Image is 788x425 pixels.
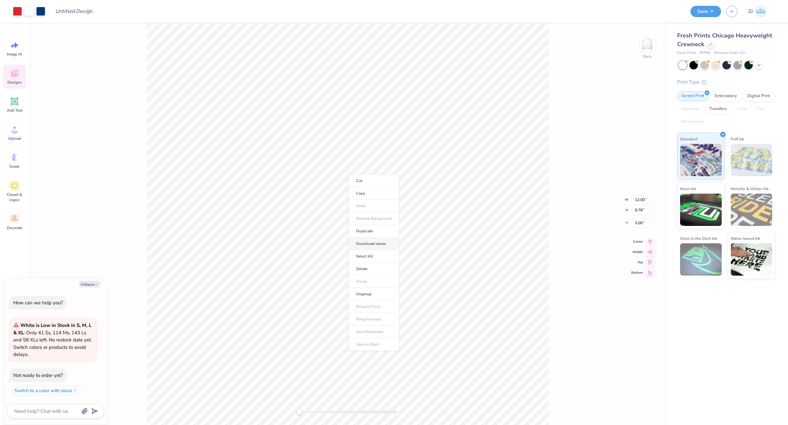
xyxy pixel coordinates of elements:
[680,144,722,176] img: Standard
[677,32,772,48] span: Fresh Prints Chicago Heavyweight Crewneck
[349,174,399,187] li: Cut
[733,104,751,114] div: Vinyl
[731,235,761,242] span: Water based Ink
[731,144,772,176] img: Puff Ink
[677,91,709,101] div: Screen Print
[677,117,709,127] div: Rhinestones
[13,372,63,379] div: Not ready to order yet?
[677,50,696,56] span: Fresh Prints
[631,239,643,244] span: Center
[731,243,772,276] img: Water based Ink
[710,91,741,101] div: Embroidery
[13,322,92,358] span: : Only 41 Ss, 114 Ms, 143 Ls and 58 XLs left. No restock date yet. Switch colors or products to a...
[680,136,697,142] span: Standard
[349,225,399,238] li: Duplicate
[7,80,22,85] span: Designs
[349,288,399,300] li: Ungroup
[7,108,22,113] span: Add Text
[631,260,643,265] span: Top
[714,50,746,56] span: Minimum Order: 12 +
[690,6,721,17] button: Save
[50,5,98,18] input: Untitled Design
[731,194,772,226] img: Metallic & Glitter Ink
[4,192,25,202] span: Clipart & logos
[705,104,731,114] div: Transfers
[699,50,710,56] span: # FP88
[10,164,20,169] span: Greek
[7,52,22,57] span: Image AI
[680,194,722,226] img: Neon Ink
[748,8,753,15] span: ZJ
[753,104,768,114] div: Foil
[73,389,77,392] img: Switch to a color with stock
[677,78,775,86] div: Print Type
[13,299,63,306] div: How can we help you?
[743,91,774,101] div: Digital Print
[8,136,21,141] span: Upload
[680,243,722,276] img: Glow in the Dark Ink
[677,104,703,114] div: Applique
[680,235,717,242] span: Glow in the Dark Ink
[13,322,91,336] strong: White is Low in Stock in S, M, L & XL
[349,187,399,200] li: Copy
[745,5,770,18] a: ZJ
[296,409,303,415] div: Accessibility label
[754,5,767,18] img: Zhor Junavee Antocan
[731,185,769,192] span: Metallic & Glitter Ink
[7,225,22,230] span: Decorate
[631,249,643,255] span: Middle
[349,238,399,250] li: Download vector
[641,37,654,50] img: Back
[349,263,399,275] li: Delete
[631,270,643,275] span: Bottom
[680,185,696,192] span: Neon Ink
[79,281,100,288] button: Collapse
[643,54,651,59] div: Back
[731,136,744,142] span: Puff Ink
[11,385,81,396] button: Switch to a color with stock
[349,250,399,263] li: Select All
